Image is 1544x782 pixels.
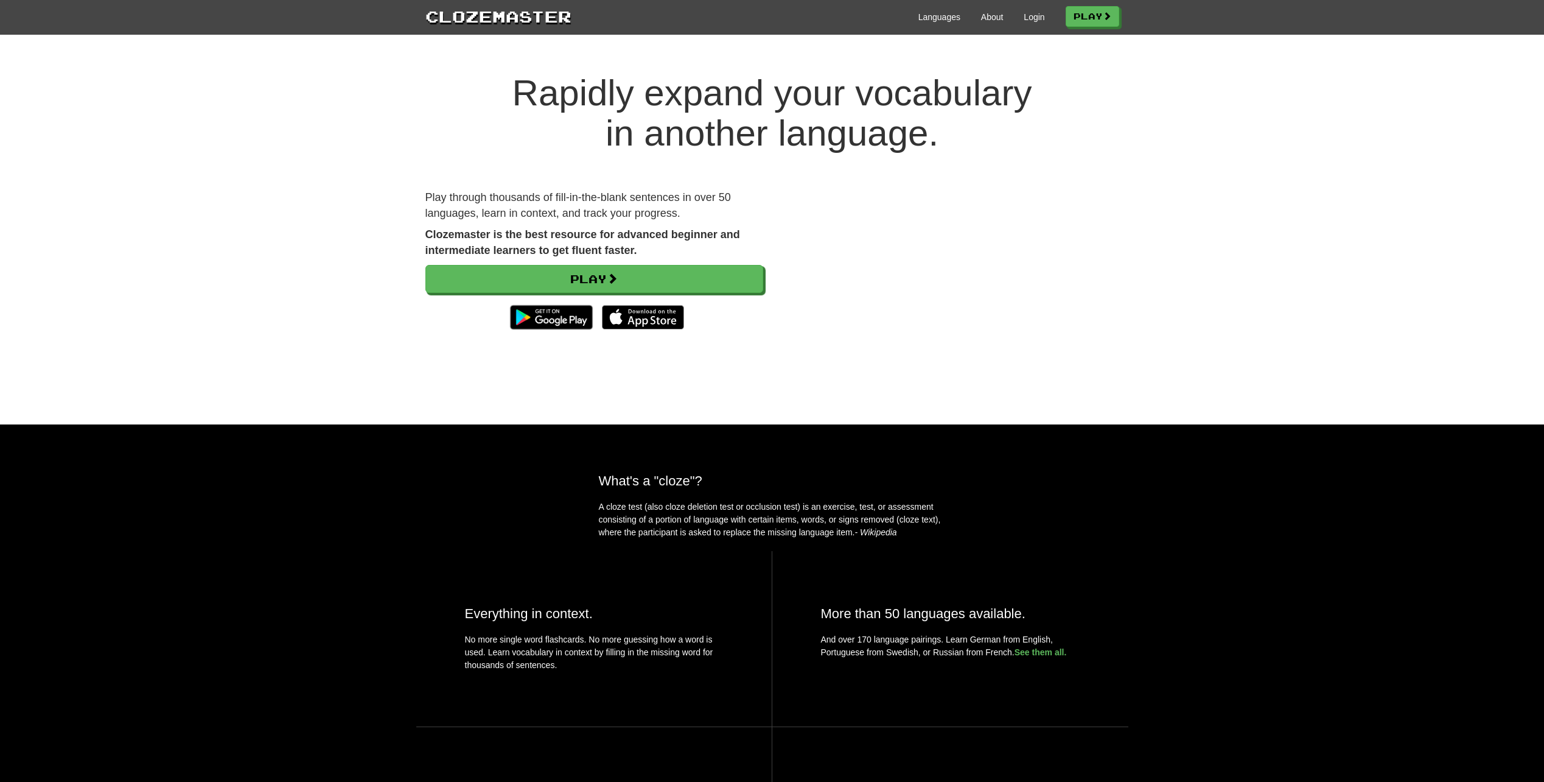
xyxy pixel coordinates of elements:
[918,11,960,23] a: Languages
[425,265,763,293] a: Play
[599,501,946,539] p: A cloze test (also cloze deletion test or occlusion test) is an exercise, test, or assessment con...
[981,11,1004,23] a: About
[855,527,897,537] em: - Wikipedia
[465,633,723,678] p: No more single word flashcards. No more guessing how a word is used. Learn vocabulary in context ...
[821,606,1080,621] h2: More than 50 languages available.
[1066,6,1119,27] a: Play
[1015,647,1067,657] a: See them all.
[599,473,946,488] h2: What's a "cloze"?
[425,5,571,27] a: Clozemaster
[602,305,684,329] img: Download_on_the_App_Store_Badge_US-UK_135x40-25178aeef6eb6b83b96f5f2d004eda3bffbb37122de64afbaef7...
[425,190,763,221] p: Play through thousands of fill-in-the-blank sentences in over 50 languages, learn in context, and...
[465,606,723,621] h2: Everything in context.
[425,228,740,256] strong: Clozemaster is the best resource for advanced beginner and intermediate learners to get fluent fa...
[1024,11,1044,23] a: Login
[504,299,598,336] img: Get it on Google Play
[821,633,1080,659] p: And over 170 language pairings. Learn German from English, Portuguese from Swedish, or Russian fr...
